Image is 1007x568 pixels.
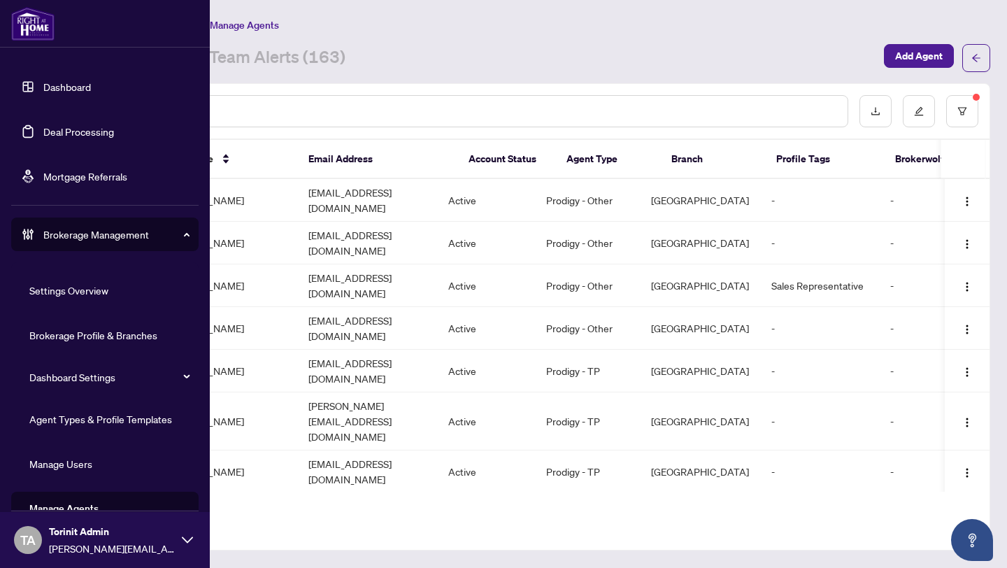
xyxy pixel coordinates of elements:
button: Add Agent [884,44,954,68]
a: Team Alerts (163) [209,45,345,71]
a: Agent Types & Profile Templates [29,413,172,425]
button: filter [946,95,978,127]
td: - [879,450,963,493]
td: Sales Representative [760,264,879,307]
td: [GEOGRAPHIC_DATA] [640,222,760,264]
img: Logo [962,324,973,335]
img: Logo [962,467,973,478]
button: edit [903,95,935,127]
a: Dashboard [43,80,91,93]
td: [EMAIL_ADDRESS][DOMAIN_NAME] [297,264,437,307]
img: Logo [962,367,973,378]
td: [PERSON_NAME] [157,222,297,264]
td: - [760,350,879,392]
span: Add Agent [895,45,943,67]
span: Torinit Admin [49,524,175,539]
a: Manage Agents [29,502,99,515]
th: Account Status [457,140,555,179]
td: [PERSON_NAME] [157,307,297,350]
td: [PERSON_NAME] [157,392,297,450]
td: - [879,264,963,307]
td: [GEOGRAPHIC_DATA] [640,307,760,350]
td: [PERSON_NAME] [157,450,297,493]
a: Deal Processing [43,125,114,138]
span: [PERSON_NAME][EMAIL_ADDRESS][DOMAIN_NAME] [49,541,175,556]
a: Settings Overview [29,284,108,297]
span: Manage Agents [210,19,279,31]
td: - [760,392,879,450]
button: Logo [956,410,978,432]
button: Logo [956,274,978,297]
button: Open asap [951,519,993,561]
td: [EMAIL_ADDRESS][DOMAIN_NAME] [297,350,437,392]
button: download [859,95,892,127]
td: Prodigy - TP [535,350,640,392]
td: [GEOGRAPHIC_DATA] [640,179,760,222]
button: Logo [956,460,978,483]
td: - [879,179,963,222]
td: - [879,350,963,392]
td: - [760,307,879,350]
img: logo [11,7,55,41]
td: - [760,450,879,493]
img: Logo [962,196,973,207]
td: Prodigy - Other [535,179,640,222]
td: Active [437,450,535,493]
td: [GEOGRAPHIC_DATA] [640,264,760,307]
td: - [760,222,879,264]
button: Logo [956,360,978,382]
td: [EMAIL_ADDRESS][DOMAIN_NAME] [297,307,437,350]
td: - [760,179,879,222]
th: Email Address [297,140,457,179]
span: download [871,106,880,116]
a: Dashboard Settings [29,371,115,383]
a: Brokerage Profile & Branches [29,329,157,341]
td: Active [437,222,535,264]
td: [PERSON_NAME][EMAIL_ADDRESS][DOMAIN_NAME] [297,392,437,450]
a: Manage Users [29,457,92,470]
span: Brokerage Management [43,227,189,242]
td: [PERSON_NAME] [157,350,297,392]
td: Prodigy - TP [535,392,640,450]
td: [EMAIL_ADDRESS][DOMAIN_NAME] [297,450,437,493]
td: Active [437,392,535,450]
th: Branch [660,140,765,179]
td: Active [437,350,535,392]
button: Logo [956,232,978,254]
td: - [879,392,963,450]
td: [EMAIL_ADDRESS][DOMAIN_NAME] [297,222,437,264]
img: Logo [962,281,973,292]
td: [GEOGRAPHIC_DATA] [640,392,760,450]
td: Prodigy - Other [535,264,640,307]
img: Logo [962,417,973,428]
a: Mortgage Referrals [43,170,127,183]
img: Logo [962,239,973,250]
td: [GEOGRAPHIC_DATA] [640,450,760,493]
th: Profile Tags [765,140,884,179]
td: Active [437,264,535,307]
td: Prodigy - TP [535,450,640,493]
td: Prodigy - Other [535,222,640,264]
span: edit [914,106,924,116]
td: Active [437,179,535,222]
td: [EMAIL_ADDRESS][DOMAIN_NAME] [297,179,437,222]
th: Brokerwolf ID [884,140,968,179]
button: Logo [956,317,978,339]
td: - [879,307,963,350]
td: - [879,222,963,264]
span: arrow-left [971,53,981,63]
span: TA [20,530,36,550]
td: [PERSON_NAME] [157,264,297,307]
span: filter [957,106,967,116]
td: Active [437,307,535,350]
th: Full Name [157,140,297,179]
td: Prodigy - Other [535,307,640,350]
td: [PERSON_NAME] [157,179,297,222]
th: Agent Type [555,140,660,179]
td: [GEOGRAPHIC_DATA] [640,350,760,392]
button: Logo [956,189,978,211]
